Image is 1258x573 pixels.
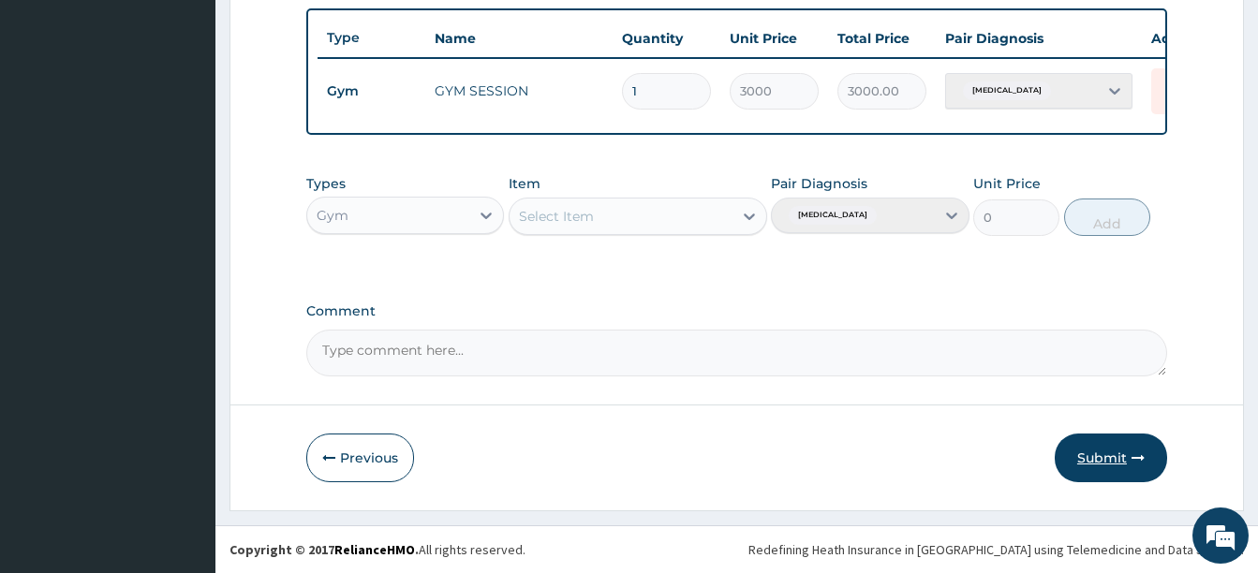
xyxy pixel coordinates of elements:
td: GYM SESSION [425,72,613,110]
a: RelianceHMO [334,541,415,558]
th: Type [318,21,425,55]
span: We're online! [109,169,259,358]
label: Comment [306,303,1167,319]
th: Quantity [613,20,720,57]
button: Submit [1055,433,1167,482]
div: Gym [317,206,348,225]
textarea: Type your message and hit 'Enter' [9,377,357,443]
strong: Copyright © 2017 . [229,541,419,558]
th: Unit Price [720,20,828,57]
th: Total Price [828,20,936,57]
label: Unit Price [973,174,1041,193]
div: Select Item [519,207,594,226]
label: Pair Diagnosis [771,174,867,193]
label: Item [509,174,540,193]
th: Actions [1142,20,1236,57]
th: Pair Diagnosis [936,20,1142,57]
footer: All rights reserved. [215,525,1258,573]
th: Name [425,20,613,57]
img: d_794563401_company_1708531726252_794563401 [35,94,76,140]
button: Previous [306,433,414,482]
div: Chat with us now [97,105,315,129]
label: Types [306,176,346,192]
div: Minimize live chat window [307,9,352,54]
button: Add [1064,198,1150,236]
td: Gym [318,74,425,109]
div: Redefining Heath Insurance in [GEOGRAPHIC_DATA] using Telemedicine and Data Science! [748,540,1244,559]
